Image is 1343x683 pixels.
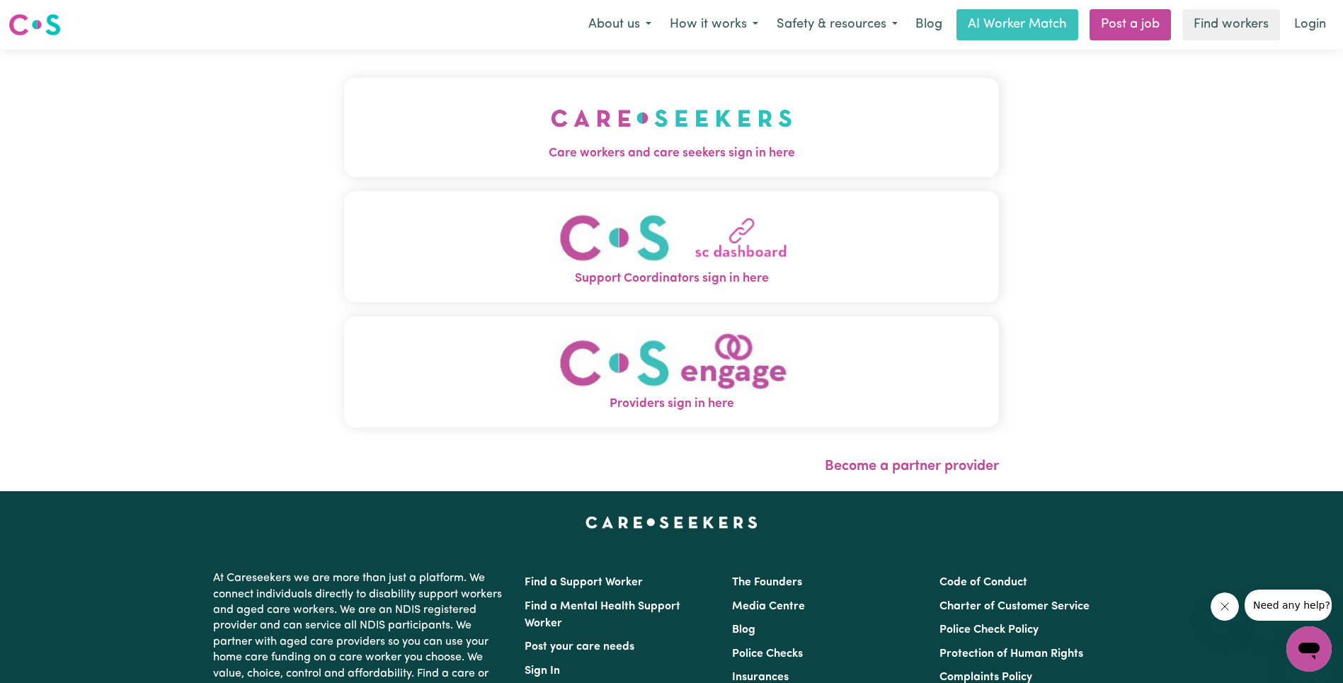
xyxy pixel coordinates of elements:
a: Media Centre [732,601,805,612]
button: How it works [661,10,767,40]
a: Code of Conduct [939,577,1027,588]
a: Find a Support Worker [525,577,643,588]
a: Blog [732,624,755,636]
button: Safety & resources [767,10,907,40]
span: Support Coordinators sign in here [344,270,999,288]
a: Post your care needs [525,641,634,653]
a: Sign In [525,665,560,677]
a: Post a job [1090,9,1171,40]
a: Login [1286,9,1335,40]
button: Care workers and care seekers sign in here [344,78,999,177]
a: Police Check Policy [939,624,1039,636]
a: Become a partner provider [825,459,999,473]
a: Complaints Policy [939,672,1032,683]
button: Support Coordinators sign in here [344,191,999,302]
a: Protection of Human Rights [939,648,1083,660]
span: Providers sign in here [344,395,999,413]
iframe: Close message [1211,592,1239,621]
button: About us [579,10,661,40]
a: Find workers [1182,9,1280,40]
a: AI Worker Match [956,9,1078,40]
a: Blog [907,9,951,40]
a: Insurances [732,672,789,683]
a: Find a Mental Health Support Worker [525,601,680,629]
a: Careseekers logo [8,8,61,41]
iframe: Button to launch messaging window [1286,626,1332,672]
button: Providers sign in here [344,316,999,427]
span: Care workers and care seekers sign in here [344,144,999,163]
a: Charter of Customer Service [939,601,1090,612]
a: The Founders [732,577,802,588]
img: Careseekers logo [8,12,61,38]
a: Police Checks [732,648,803,660]
a: Careseekers home page [585,517,758,528]
iframe: Message from company [1245,590,1332,621]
